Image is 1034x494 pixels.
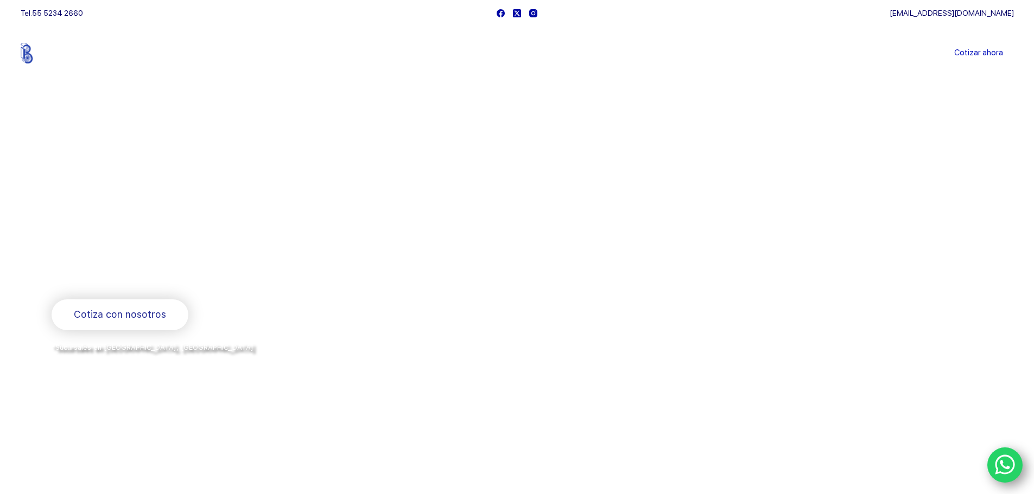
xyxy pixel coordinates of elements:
[21,9,83,17] span: Tel.
[987,447,1023,483] a: WhatsApp
[52,185,443,260] span: Somos los doctores de la industria
[943,42,1014,64] a: Cotizar ahora
[52,355,314,364] span: y envíos a todo [GEOGRAPHIC_DATA] por la paquetería de su preferencia
[529,9,537,17] a: Instagram
[890,9,1014,17] a: [EMAIL_ADDRESS][DOMAIN_NAME]
[52,162,191,175] span: Bienvenido a Balerytodo®
[52,271,266,285] span: Rodamientos y refacciones industriales
[52,299,188,330] a: Cotiza con nosotros
[74,307,166,323] span: Cotiza con nosotros
[32,9,83,17] a: 55 5234 2660
[389,26,645,80] nav: Menu Principal
[52,343,253,351] span: *Sucursales en [GEOGRAPHIC_DATA], [GEOGRAPHIC_DATA]
[21,43,88,63] img: Balerytodo
[513,9,521,17] a: X (Twitter)
[497,9,505,17] a: Facebook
